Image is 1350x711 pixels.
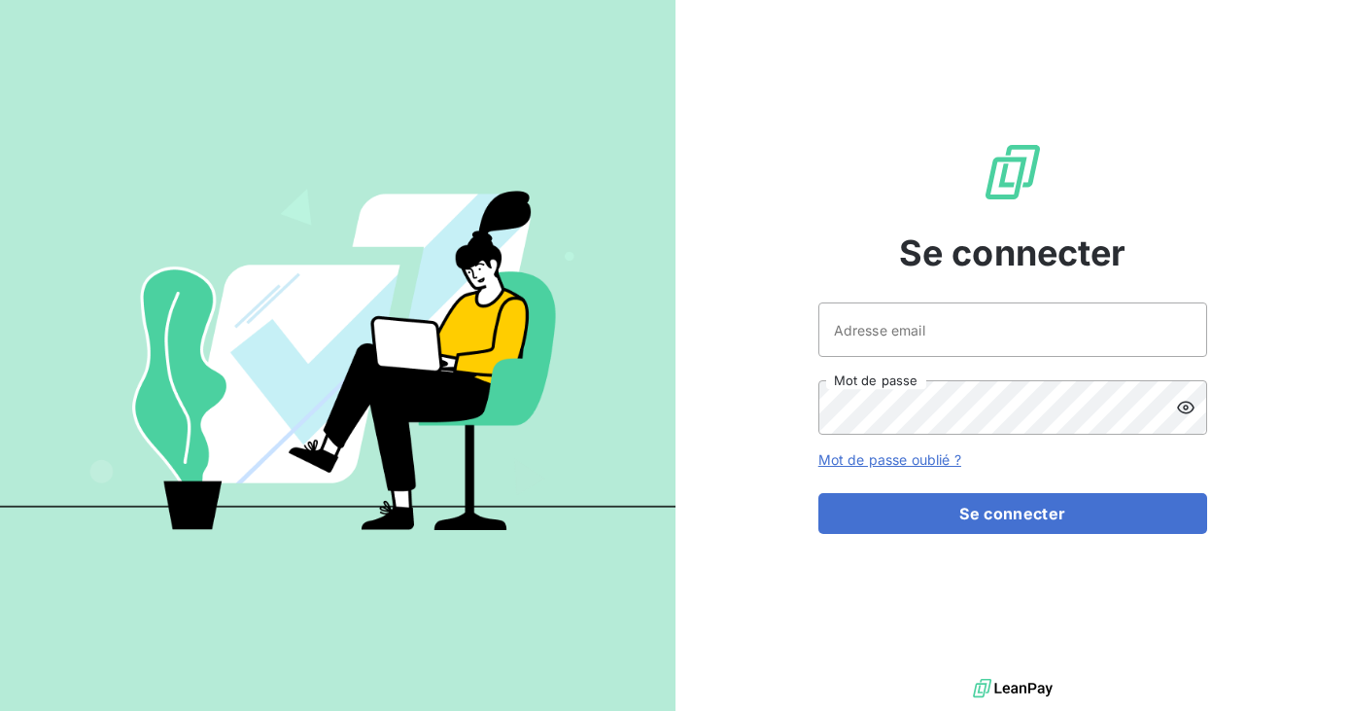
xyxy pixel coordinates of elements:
span: Se connecter [899,227,1126,279]
button: Se connecter [818,493,1207,534]
img: logo [973,674,1053,703]
input: placeholder [818,302,1207,357]
img: Logo LeanPay [982,141,1044,203]
a: Mot de passe oublié ? [818,451,961,468]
